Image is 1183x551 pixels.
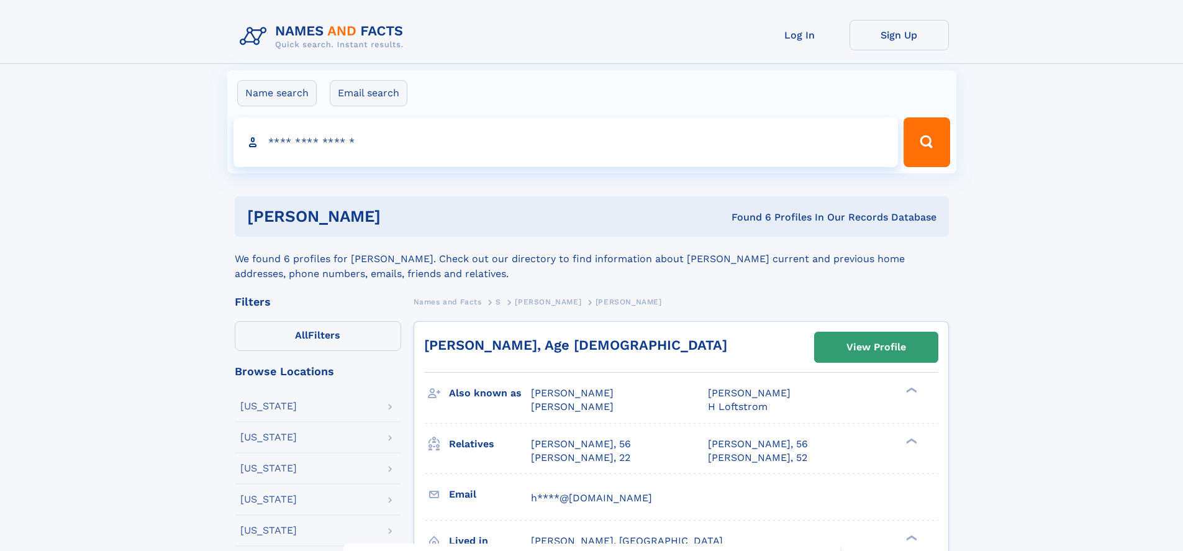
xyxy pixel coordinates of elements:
[449,434,531,455] h3: Relatives
[531,401,614,412] span: [PERSON_NAME]
[414,294,482,309] a: Names and Facts
[815,332,938,362] a: View Profile
[233,117,899,167] input: search input
[240,401,297,411] div: [US_STATE]
[235,237,949,281] div: We found 6 profiles for [PERSON_NAME]. Check out our directory to find information about [PERSON_...
[708,451,807,465] a: [PERSON_NAME], 52
[531,437,631,451] a: [PERSON_NAME], 56
[496,294,501,309] a: S
[903,534,918,542] div: ❯
[708,401,768,412] span: H Loftstrom
[515,298,581,306] span: [PERSON_NAME]
[240,463,297,473] div: [US_STATE]
[496,298,501,306] span: S
[449,383,531,404] h3: Also known as
[846,333,906,362] div: View Profile
[531,535,723,547] span: [PERSON_NAME], [GEOGRAPHIC_DATA]
[240,494,297,504] div: [US_STATE]
[449,484,531,505] h3: Email
[235,366,401,377] div: Browse Locations
[235,321,401,351] label: Filters
[295,329,308,341] span: All
[850,20,949,50] a: Sign Up
[904,117,950,167] button: Search Button
[424,337,727,353] a: [PERSON_NAME], Age [DEMOGRAPHIC_DATA]
[531,387,614,399] span: [PERSON_NAME]
[750,20,850,50] a: Log In
[903,386,918,394] div: ❯
[903,437,918,445] div: ❯
[240,526,297,535] div: [US_STATE]
[708,437,808,451] a: [PERSON_NAME], 56
[708,387,791,399] span: [PERSON_NAME]
[247,209,556,224] h1: [PERSON_NAME]
[515,294,581,309] a: [PERSON_NAME]
[235,20,414,53] img: Logo Names and Facts
[596,298,662,306] span: [PERSON_NAME]
[531,451,630,465] a: [PERSON_NAME], 22
[330,80,407,106] label: Email search
[556,211,936,224] div: Found 6 Profiles In Our Records Database
[235,296,401,307] div: Filters
[237,80,317,106] label: Name search
[240,432,297,442] div: [US_STATE]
